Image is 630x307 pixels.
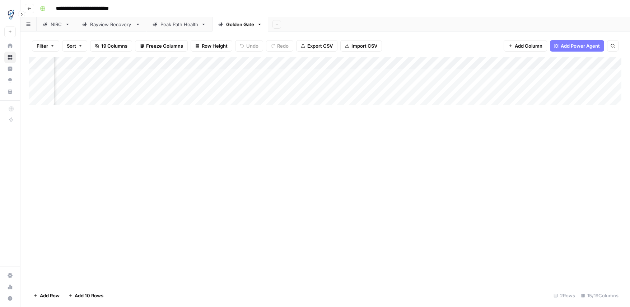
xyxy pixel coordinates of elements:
a: Peak Path Health [146,17,212,32]
span: Add Power Agent [561,42,600,49]
button: 19 Columns [90,40,132,52]
a: Opportunities [4,75,16,86]
button: Undo [235,40,263,52]
div: NIRC [51,21,62,28]
a: NIRC [37,17,76,32]
button: Workspace: TDI Content Team [4,6,16,24]
button: Add Row [29,290,64,301]
span: Undo [246,42,258,49]
button: Freeze Columns [135,40,188,52]
span: Export CSV [307,42,333,49]
div: Peak Path Health [160,21,198,28]
span: Freeze Columns [146,42,183,49]
button: Add Column [504,40,547,52]
span: Redo [277,42,289,49]
button: Row Height [191,40,232,52]
span: Row Height [202,42,228,49]
div: 2 Rows [551,290,578,301]
button: Export CSV [296,40,337,52]
button: Import CSV [340,40,382,52]
span: Add Row [40,292,60,299]
a: Golden Gate [212,17,268,32]
button: Help + Support [4,293,16,304]
img: TDI Content Team Logo [4,8,17,21]
a: Browse [4,52,16,63]
div: Bayview Recovery [90,21,132,28]
button: Filter [32,40,59,52]
a: Bayview Recovery [76,17,146,32]
span: Add Column [515,42,542,49]
a: Settings [4,270,16,281]
span: Filter [37,42,48,49]
a: Usage [4,281,16,293]
button: Add 10 Rows [64,290,108,301]
div: 15/19 Columns [578,290,621,301]
span: Add 10 Rows [75,292,103,299]
span: Sort [67,42,76,49]
div: Golden Gate [226,21,254,28]
button: Redo [266,40,293,52]
a: Home [4,40,16,52]
a: Insights [4,63,16,75]
span: Import CSV [351,42,377,49]
a: Your Data [4,86,16,97]
button: Add Power Agent [550,40,604,52]
span: 19 Columns [101,42,127,49]
button: Sort [62,40,87,52]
